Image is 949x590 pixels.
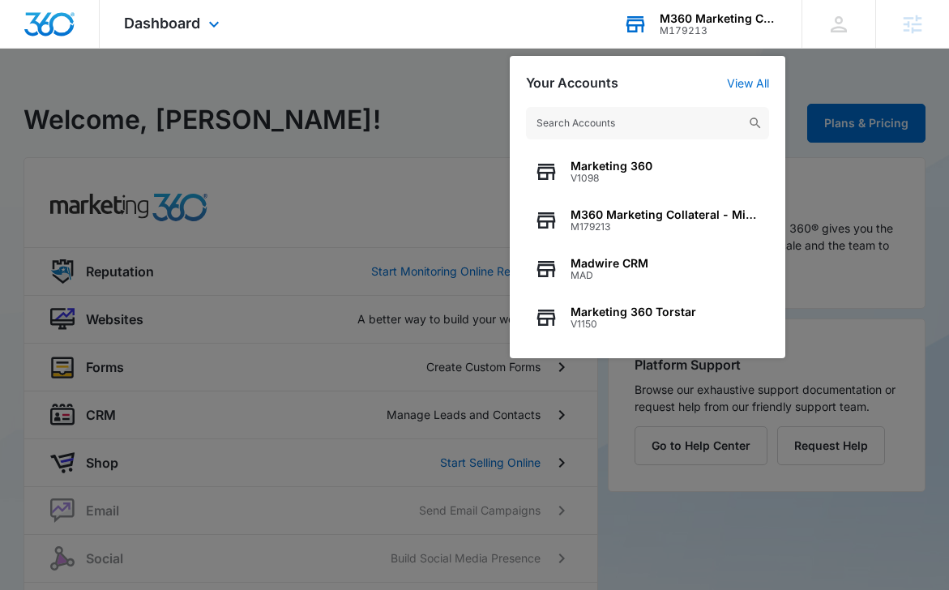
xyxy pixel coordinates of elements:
span: M360 Marketing Collateral - Migrated Catch All [571,208,761,221]
span: Marketing 360 [571,160,652,173]
button: M360 Marketing Collateral - Migrated Catch AllM179213 [526,196,769,245]
button: Marketing 360V1098 [526,147,769,196]
span: V1150 [571,319,696,330]
button: Marketing 360 TorstarV1150 [526,293,769,342]
span: Dashboard [124,15,200,32]
span: V1098 [571,173,652,184]
button: Madwire CRMMAD [526,245,769,293]
div: account name [660,12,778,25]
span: Marketing 360 Torstar [571,306,696,319]
div: account id [660,25,778,36]
span: M179213 [571,221,761,233]
span: MAD [571,270,648,281]
input: Search Accounts [526,107,769,139]
span: Madwire CRM [571,257,648,270]
h2: Your Accounts [526,75,618,91]
a: View All [727,76,769,90]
